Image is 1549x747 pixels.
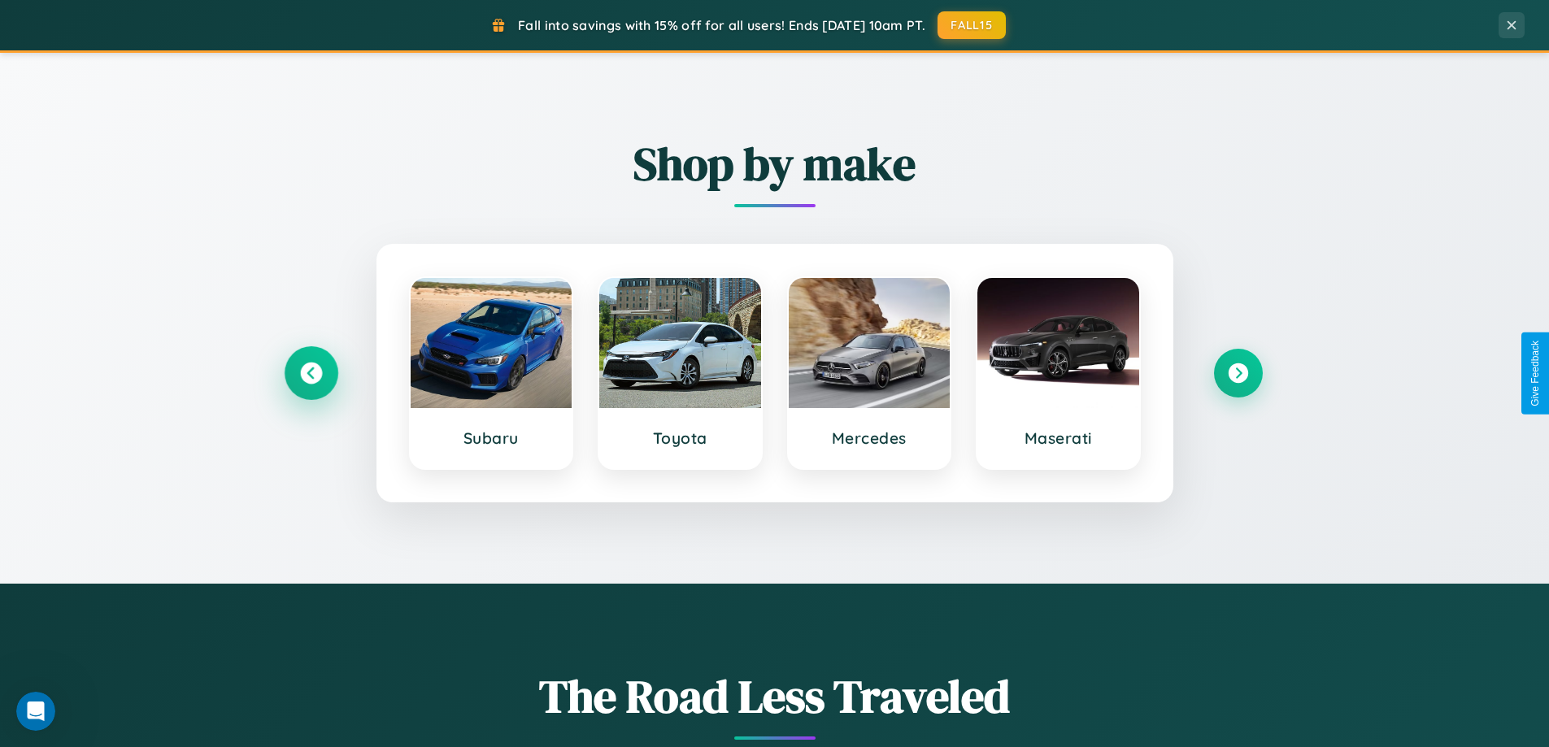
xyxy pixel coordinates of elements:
button: FALL15 [938,11,1006,39]
h3: Toyota [616,428,745,448]
h3: Maserati [994,428,1123,448]
h3: Mercedes [805,428,934,448]
iframe: Intercom live chat [16,692,55,731]
h3: Subaru [427,428,556,448]
span: Fall into savings with 15% off for all users! Ends [DATE] 10am PT. [518,17,925,33]
h2: Shop by make [287,132,1263,195]
div: Give Feedback [1529,341,1541,406]
h1: The Road Less Traveled [287,665,1263,727]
